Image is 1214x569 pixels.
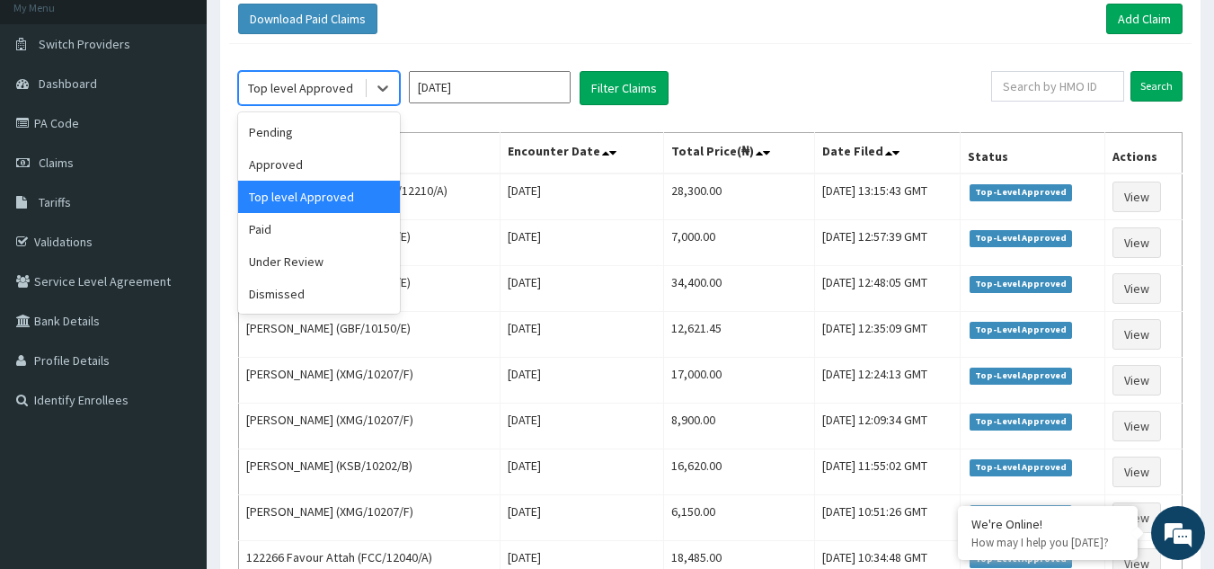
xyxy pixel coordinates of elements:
[239,358,501,404] td: [PERSON_NAME] (XMG/10207/F)
[39,76,97,92] span: Dashboard
[501,404,663,449] td: [DATE]
[971,535,1124,550] p: How may I help you today?
[501,173,663,220] td: [DATE]
[970,184,1073,200] span: Top-Level Approved
[238,4,377,34] button: Download Paid Claims
[663,266,814,312] td: 34,400.00
[239,449,501,495] td: [PERSON_NAME] (KSB/10202/B)
[39,36,130,52] span: Switch Providers
[1112,273,1161,304] a: View
[814,358,960,404] td: [DATE] 12:24:13 GMT
[814,133,960,174] th: Date Filed
[501,495,663,541] td: [DATE]
[1112,227,1161,258] a: View
[295,9,338,52] div: Minimize live chat window
[501,220,663,266] td: [DATE]
[39,155,74,171] span: Claims
[1112,182,1161,212] a: View
[663,358,814,404] td: 17,000.00
[960,133,1104,174] th: Status
[501,133,663,174] th: Encounter Date
[814,404,960,449] td: [DATE] 12:09:34 GMT
[971,516,1124,532] div: We're Online!
[501,449,663,495] td: [DATE]
[1112,502,1161,533] a: View
[1105,133,1183,174] th: Actions
[814,220,960,266] td: [DATE] 12:57:39 GMT
[663,133,814,174] th: Total Price(₦)
[248,79,353,97] div: Top level Approved
[104,170,248,351] span: We're online!
[1112,411,1161,441] a: View
[814,266,960,312] td: [DATE] 12:48:05 GMT
[9,378,342,441] textarea: Type your message and hit 'Enter'
[501,266,663,312] td: [DATE]
[238,213,400,245] div: Paid
[1112,319,1161,350] a: View
[970,230,1073,246] span: Top-Level Approved
[814,495,960,541] td: [DATE] 10:51:26 GMT
[239,495,501,541] td: [PERSON_NAME] (XMG/10207/F)
[239,404,501,449] td: [PERSON_NAME] (XMG/10207/F)
[238,181,400,213] div: Top level Approved
[970,276,1073,292] span: Top-Level Approved
[409,71,571,103] input: Select Month and Year
[580,71,669,105] button: Filter Claims
[663,495,814,541] td: 6,150.00
[239,312,501,358] td: [PERSON_NAME] (GBF/10150/E)
[33,90,73,135] img: d_794563401_company_1708531726252_794563401
[814,173,960,220] td: [DATE] 13:15:43 GMT
[970,322,1073,338] span: Top-Level Approved
[663,449,814,495] td: 16,620.00
[1112,365,1161,396] a: View
[238,116,400,148] div: Pending
[238,245,400,278] div: Under Review
[501,312,663,358] td: [DATE]
[970,413,1073,430] span: Top-Level Approved
[1106,4,1183,34] a: Add Claim
[238,278,400,310] div: Dismissed
[663,220,814,266] td: 7,000.00
[93,101,302,124] div: Chat with us now
[814,312,960,358] td: [DATE] 12:35:09 GMT
[663,404,814,449] td: 8,900.00
[501,358,663,404] td: [DATE]
[1130,71,1183,102] input: Search
[814,449,960,495] td: [DATE] 11:55:02 GMT
[970,459,1073,476] span: Top-Level Approved
[238,148,400,181] div: Approved
[970,368,1073,384] span: Top-Level Approved
[39,194,71,210] span: Tariffs
[991,71,1124,102] input: Search by HMO ID
[1112,457,1161,487] a: View
[663,173,814,220] td: 28,300.00
[663,312,814,358] td: 12,621.45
